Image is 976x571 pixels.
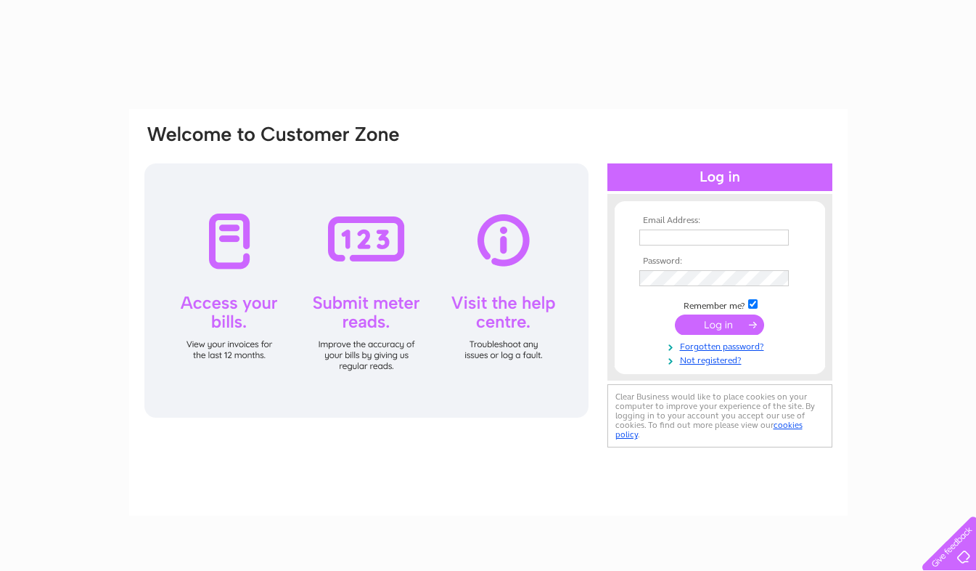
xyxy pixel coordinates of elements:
a: cookies policy [615,420,803,440]
th: Email Address: [636,216,804,226]
td: Remember me? [636,297,804,312]
a: Not registered? [639,352,804,366]
th: Password: [636,256,804,267]
input: Submit [675,315,764,335]
a: Forgotten password? [639,339,804,352]
div: Clear Business would like to place cookies on your computer to improve your experience of the sit... [607,384,832,448]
